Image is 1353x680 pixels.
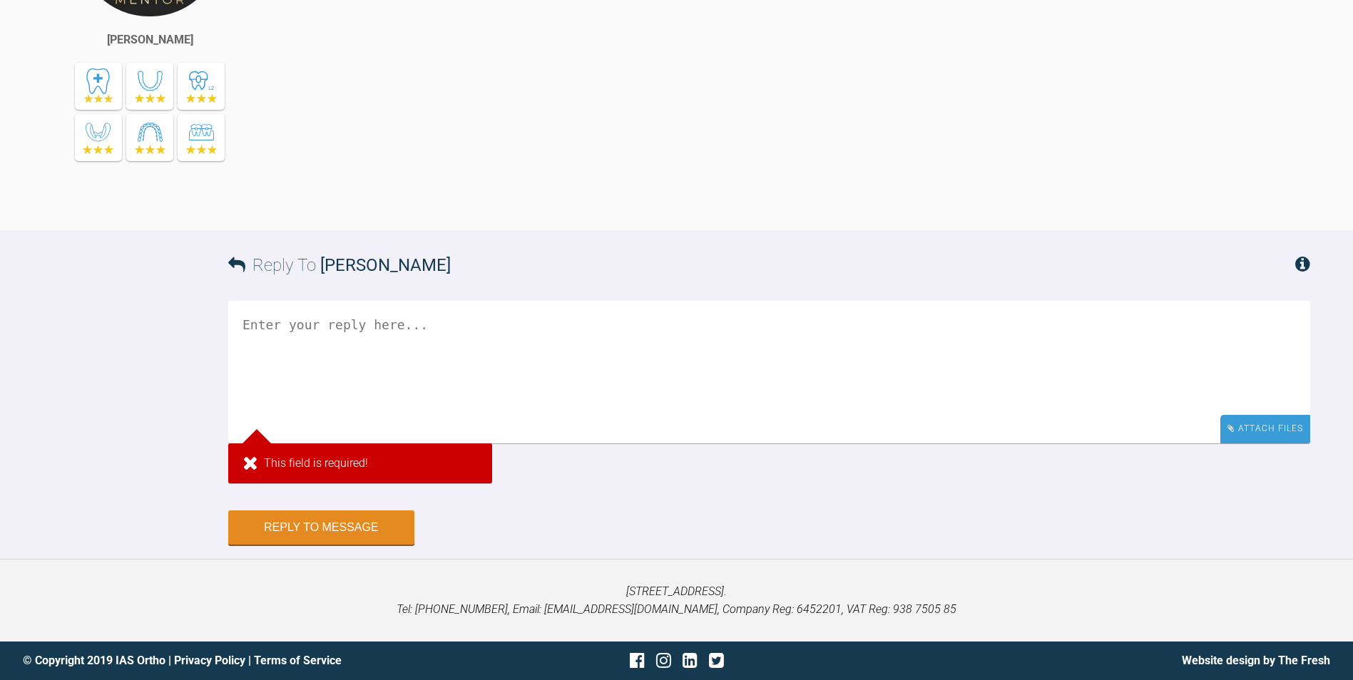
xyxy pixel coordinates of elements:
[228,443,492,483] div: This field is required!
[23,582,1330,619] p: [STREET_ADDRESS]. Tel: [PHONE_NUMBER], Email: [EMAIL_ADDRESS][DOMAIN_NAME], Company Reg: 6452201,...
[228,252,451,279] h3: Reply To
[107,31,193,49] div: [PERSON_NAME]
[228,510,414,545] button: Reply to Message
[23,651,459,670] div: © Copyright 2019 IAS Ortho | |
[1182,654,1330,667] a: Website design by The Fresh
[174,654,245,667] a: Privacy Policy
[320,255,451,275] span: [PERSON_NAME]
[254,654,342,667] a: Terms of Service
[1220,415,1310,443] div: Attach Files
